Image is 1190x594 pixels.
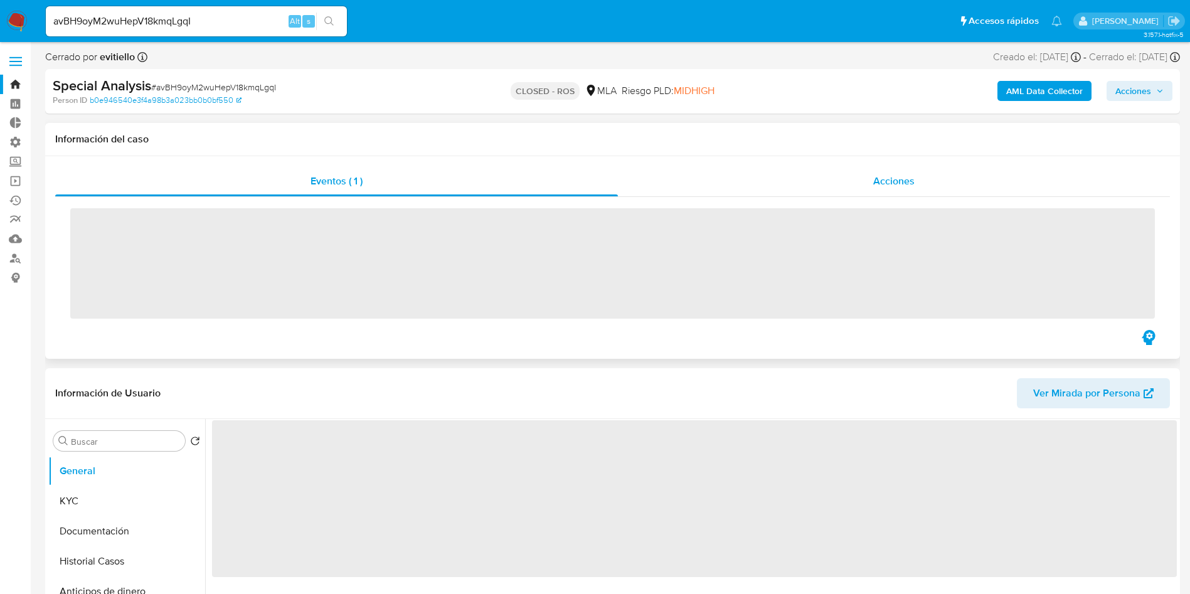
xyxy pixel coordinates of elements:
a: Salir [1167,14,1181,28]
span: - [1083,50,1086,64]
b: AML Data Collector [1006,81,1083,101]
span: Accesos rápidos [969,14,1039,28]
span: ‌ [212,420,1177,577]
span: Cerrado por [45,50,135,64]
b: Special Analysis [53,75,151,95]
button: Volver al orden por defecto [190,436,200,450]
span: Alt [290,15,300,27]
input: Buscar [71,436,180,447]
span: # avBH9oyM2wuHepV18kmqLgqI [151,81,276,93]
b: Person ID [53,95,87,106]
span: s [307,15,311,27]
span: Acciones [1115,81,1151,101]
b: evitiello [97,50,135,64]
span: Eventos ( 1 ) [311,174,363,188]
button: Acciones [1107,81,1172,101]
span: ‌ [70,208,1155,319]
span: Riesgo PLD: [622,84,715,98]
button: search-icon [316,13,342,30]
span: Acciones [873,174,915,188]
h1: Información del caso [55,133,1170,146]
button: Buscar [58,436,68,446]
button: Documentación [48,516,205,546]
button: General [48,456,205,486]
button: Historial Casos [48,546,205,576]
a: Notificaciones [1051,16,1062,26]
h1: Información de Usuario [55,387,161,400]
div: Cerrado el: [DATE] [1089,50,1180,64]
span: Ver Mirada por Persona [1033,378,1140,408]
button: AML Data Collector [997,81,1092,101]
div: Creado el: [DATE] [993,50,1081,64]
button: KYC [48,486,205,516]
input: Buscar usuario o caso... [46,13,347,29]
p: CLOSED - ROS [511,82,580,100]
span: MIDHIGH [674,83,715,98]
p: gustavo.deseta@mercadolibre.com [1092,15,1163,27]
div: MLA [585,84,617,98]
button: Ver Mirada por Persona [1017,378,1170,408]
a: b0e946540e3f4a98b3a023bb0b0bf550 [90,95,242,106]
